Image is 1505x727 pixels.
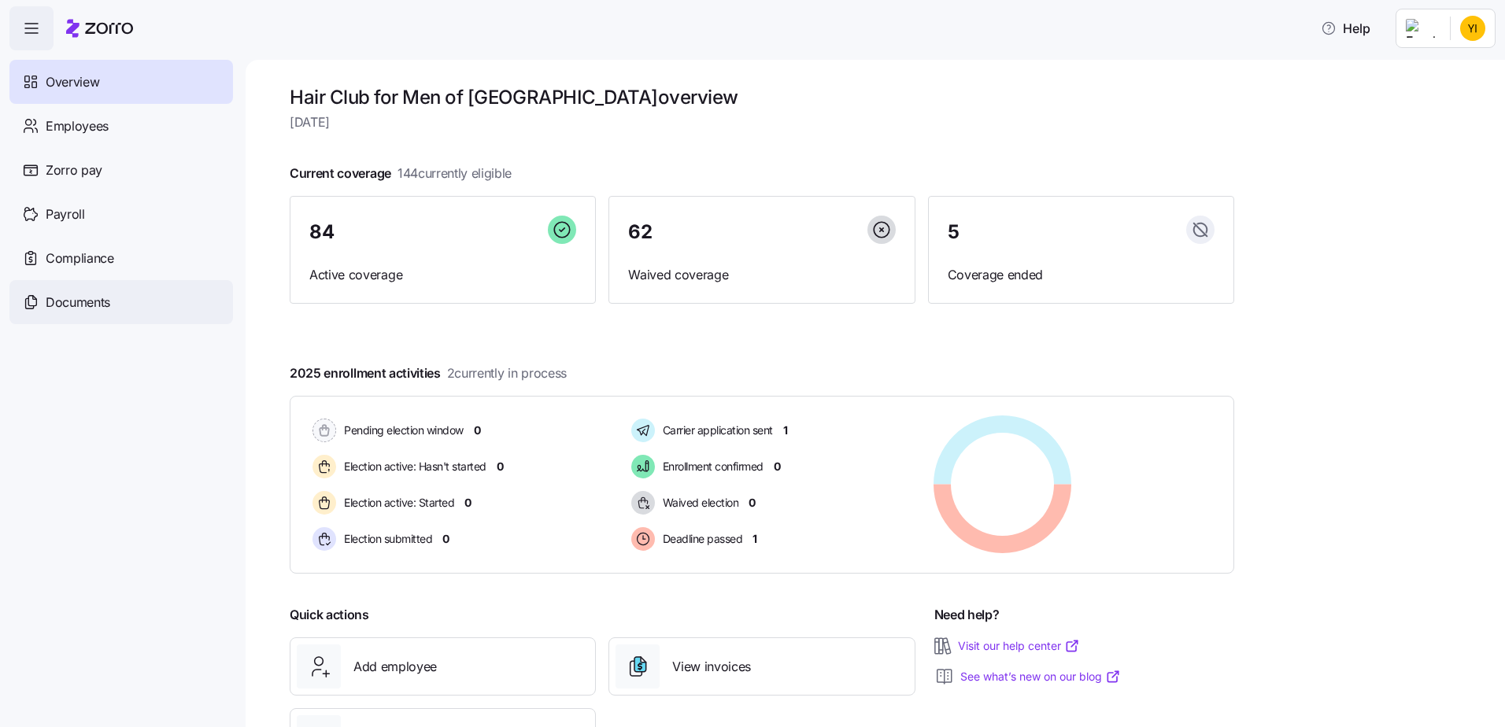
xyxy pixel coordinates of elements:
span: Compliance [46,249,114,268]
span: Coverage ended [948,265,1215,285]
span: 0 [749,495,756,511]
span: Enrollment confirmed [658,459,764,474]
span: Zorro pay [46,161,102,180]
span: 0 [774,459,781,474]
a: Documents [9,280,233,324]
span: 2 currently in process [447,363,567,383]
span: Quick actions [290,605,369,625]
button: Help [1308,13,1383,44]
span: Active coverage [309,265,576,285]
a: Payroll [9,192,233,236]
span: Election active: Started [339,495,454,511]
span: Waived election [658,495,739,511]
span: 144 currently eligible [398,164,512,183]
span: Documents [46,293,110,312]
span: Election active: Hasn't started [339,459,486,474]
span: Deadline passed [658,531,743,547]
a: See what’s new on our blog [960,669,1121,685]
span: [DATE] [290,113,1234,132]
span: 2025 enrollment activities [290,363,567,383]
a: Employees [9,104,233,148]
a: Zorro pay [9,148,233,192]
span: 62 [628,223,652,242]
span: Overview [46,72,99,92]
span: 0 [464,495,471,511]
span: 84 [309,223,334,242]
span: Help [1321,19,1370,38]
span: 5 [948,223,960,242]
span: Carrier application sent [658,423,773,438]
img: Employer logo [1406,19,1437,38]
span: 0 [474,423,481,438]
span: 0 [497,459,504,474]
span: Need help? [934,605,1000,625]
span: Election submitted [339,531,432,547]
span: 1 [783,423,788,438]
span: 1 [752,531,757,547]
img: 58bf486cf3c66a19402657e6b7d52db7 [1460,16,1485,41]
h1: Hair Club for Men of [GEOGRAPHIC_DATA] overview [290,85,1234,109]
span: Pending election window [339,423,464,438]
span: Employees [46,116,109,136]
a: Overview [9,60,233,104]
a: Visit our help center [958,638,1080,654]
span: Current coverage [290,164,512,183]
span: Payroll [46,205,85,224]
span: 0 [442,531,449,547]
span: View invoices [672,657,751,677]
span: Add employee [353,657,437,677]
a: Compliance [9,236,233,280]
span: Waived coverage [628,265,895,285]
